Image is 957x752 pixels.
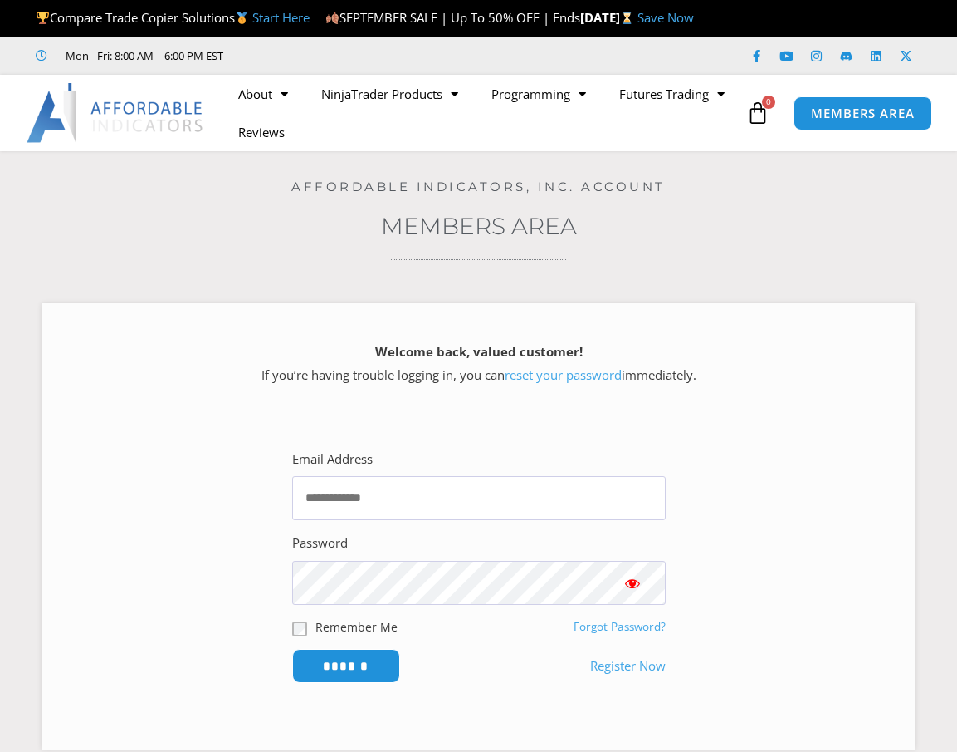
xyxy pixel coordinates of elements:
button: Show password [599,561,666,605]
p: If you’re having trouble logging in, you can immediately. [71,341,886,387]
img: 🍂 [326,12,339,24]
a: reset your password [505,366,622,383]
a: Programming [475,75,603,113]
a: Reviews [222,113,301,151]
a: Futures Trading [603,75,741,113]
img: LogoAI | Affordable Indicators – NinjaTrader [27,83,205,143]
a: Forgot Password? [574,619,666,634]
a: 0 [721,89,794,137]
strong: Welcome back, valued customer! [375,343,583,360]
span: 0 [762,96,775,109]
iframe: Customer reviews powered by Trustpilot [247,47,496,64]
span: Mon - Fri: 8:00 AM – 6:00 PM EST [61,46,223,66]
span: Compare Trade Copier Solutions [36,9,310,26]
label: Remember Me [315,618,398,636]
nav: Menu [222,75,742,151]
label: Password [292,532,348,555]
label: Email Address [292,448,373,471]
a: About [222,75,305,113]
a: NinjaTrader Products [305,75,475,113]
a: Affordable Indicators, Inc. Account [291,179,666,194]
img: ⌛ [621,12,633,24]
a: Save Now [637,9,694,26]
strong: [DATE] [580,9,637,26]
a: Start Here [252,9,310,26]
span: MEMBERS AREA [811,107,915,120]
a: Members Area [381,212,577,240]
img: 🥇 [236,12,248,24]
span: SEPTEMBER SALE | Up To 50% OFF | Ends [325,9,580,26]
a: MEMBERS AREA [793,96,932,130]
a: Register Now [590,655,666,678]
img: 🏆 [37,12,49,24]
